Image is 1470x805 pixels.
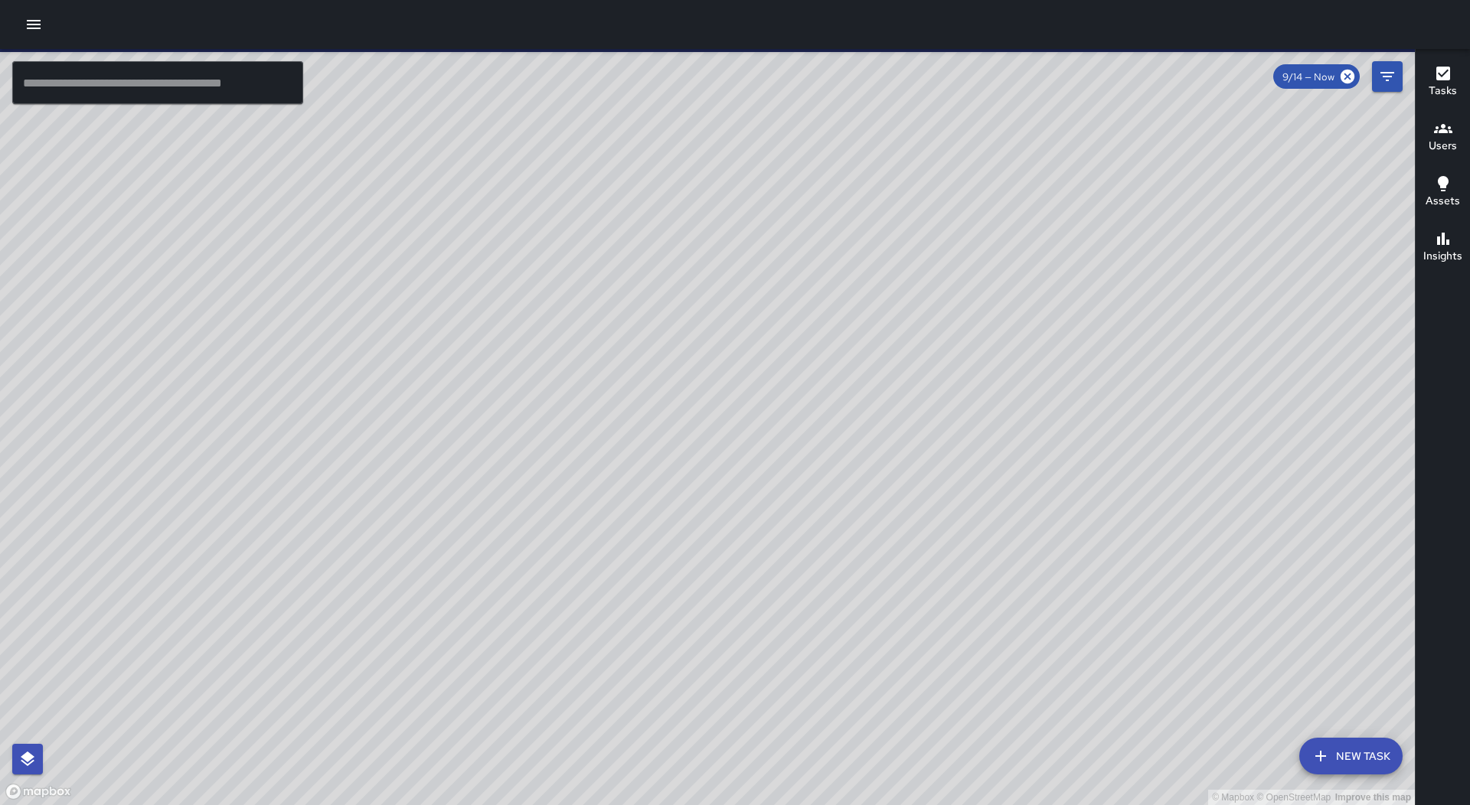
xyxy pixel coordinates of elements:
[1416,110,1470,165] button: Users
[1273,70,1344,83] span: 9/14 — Now
[1416,55,1470,110] button: Tasks
[1429,138,1457,155] h6: Users
[1416,220,1470,275] button: Insights
[1423,248,1462,265] h6: Insights
[1299,738,1403,774] button: New Task
[1416,165,1470,220] button: Assets
[1429,83,1457,99] h6: Tasks
[1426,193,1460,210] h6: Assets
[1372,61,1403,92] button: Filters
[1273,64,1360,89] div: 9/14 — Now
